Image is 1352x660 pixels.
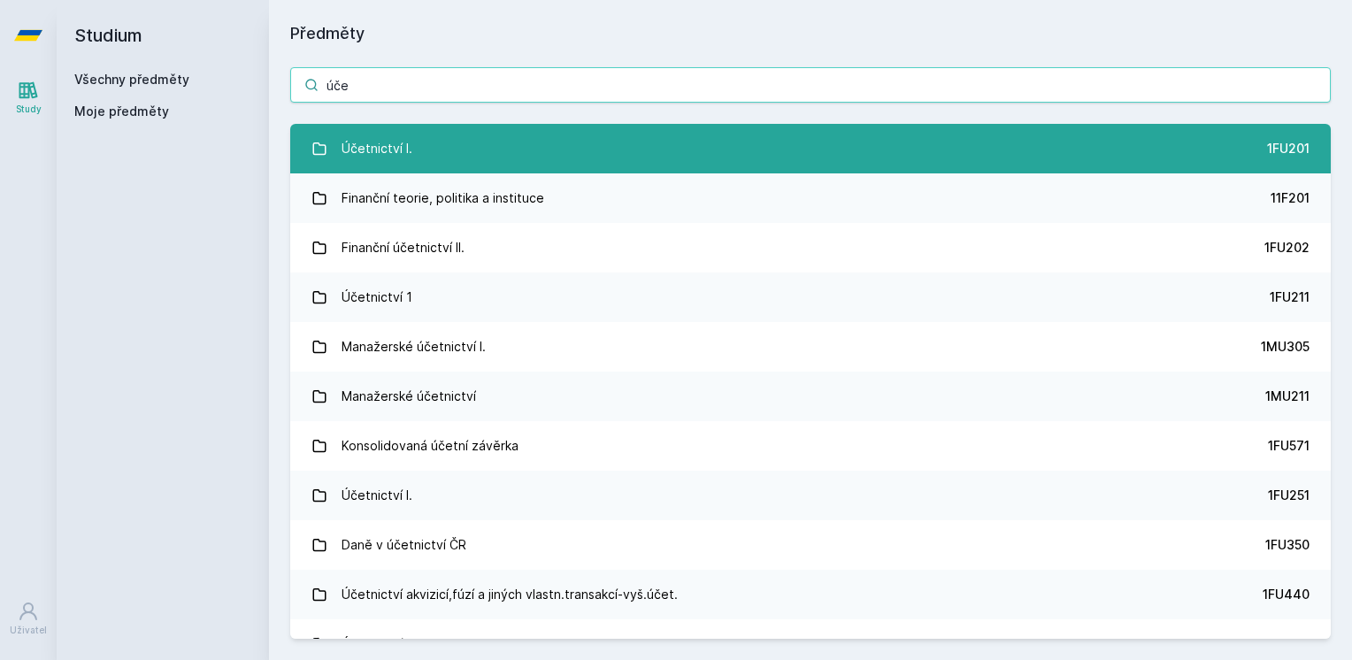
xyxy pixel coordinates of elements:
h1: Předměty [290,21,1331,46]
a: Účetnictví I. 1FU201 [290,124,1331,173]
div: 11F201 [1271,189,1310,207]
div: 1FU251 [1268,487,1310,504]
div: Manažerské účetnictví I. [342,329,486,365]
div: Daně v účetnictví ČR [342,527,466,563]
div: 1FU202 [1264,239,1310,257]
a: Účetnictví I. 1FU251 [290,471,1331,520]
div: Manažerské účetnictví [342,379,476,414]
div: 1MU305 [1261,338,1310,356]
a: Finanční teorie, politika a instituce 11F201 [290,173,1331,223]
div: 1FU440 [1263,586,1310,603]
div: Účetnictví 1 [342,280,412,315]
div: Finanční účetnictví II. [342,230,465,265]
span: Moje předměty [74,103,169,120]
div: 1FU571 [1268,437,1310,455]
a: Účetnictví 1 1FU211 [290,272,1331,322]
input: Název nebo ident předmětu… [290,67,1331,103]
a: Účetnictví akvizicí,fúzí a jiných vlastn.transakcí-vyš.účet. 1FU440 [290,570,1331,619]
a: Konsolidovaná účetní závěrka 1FU571 [290,421,1331,471]
div: Finanční teorie, politika a instituce [342,180,544,216]
div: Uživatel [10,624,47,637]
div: Účetnictví akvizicí,fúzí a jiných vlastn.transakcí-vyš.účet. [342,577,678,612]
div: Study [16,103,42,116]
div: Účetnictví I. [342,131,412,166]
a: Study [4,71,53,125]
a: Manažerské účetnictví 1MU211 [290,372,1331,421]
div: 1FU201 [1267,140,1310,157]
a: Uživatel [4,592,53,646]
a: Manažerské účetnictví I. 1MU305 [290,322,1331,372]
div: 1FU233 [1264,635,1310,653]
a: Daně v účetnictví ČR 1FU350 [290,520,1331,570]
div: Účetnictví I. [342,478,412,513]
div: 1FU211 [1270,288,1310,306]
div: 1FU350 [1265,536,1310,554]
a: Finanční účetnictví II. 1FU202 [290,223,1331,272]
a: Všechny předměty [74,72,189,87]
div: Konsolidovaná účetní závěrka [342,428,519,464]
div: 1MU211 [1265,388,1310,405]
